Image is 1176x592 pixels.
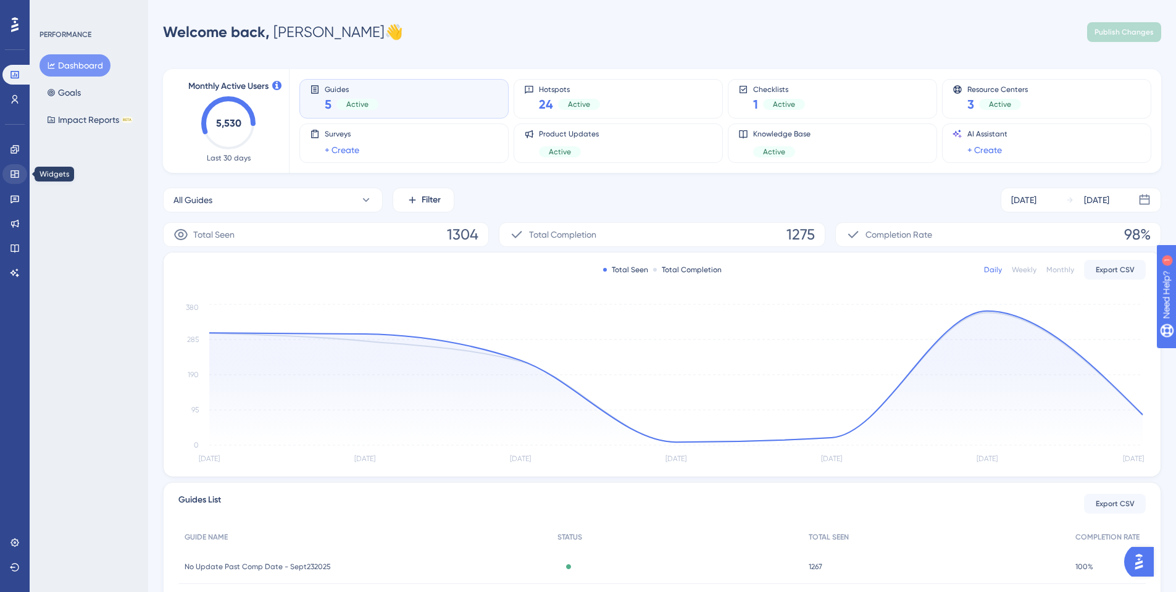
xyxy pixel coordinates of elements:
[163,23,270,41] span: Welcome back,
[186,303,199,312] tspan: 380
[185,532,228,542] span: GUIDE NAME
[207,153,251,163] span: Last 30 days
[1124,225,1151,244] span: 98%
[529,227,596,242] span: Total Completion
[178,493,221,515] span: Guides List
[773,99,795,109] span: Active
[967,129,1007,139] span: AI Assistant
[346,99,369,109] span: Active
[193,227,235,242] span: Total Seen
[984,265,1002,275] div: Daily
[216,117,241,129] text: 5,530
[187,335,199,344] tspan: 285
[786,225,815,244] span: 1275
[753,85,805,93] span: Checklists
[188,79,269,94] span: Monthly Active Users
[1011,193,1036,207] div: [DATE]
[122,117,133,123] div: BETA
[325,85,378,93] span: Guides
[809,562,822,572] span: 1267
[653,265,722,275] div: Total Completion
[821,454,842,463] tspan: [DATE]
[1096,499,1135,509] span: Export CSV
[665,454,686,463] tspan: [DATE]
[753,96,758,113] span: 1
[557,532,582,542] span: STATUS
[603,265,648,275] div: Total Seen
[753,129,811,139] span: Knowledge Base
[809,532,849,542] span: TOTAL SEEN
[325,96,332,113] span: 5
[539,85,600,93] span: Hotspots
[989,99,1011,109] span: Active
[1095,27,1154,37] span: Publish Changes
[422,193,441,207] span: Filter
[393,188,454,212] button: Filter
[967,143,1002,157] a: + Create
[568,99,590,109] span: Active
[1084,494,1146,514] button: Export CSV
[86,6,90,16] div: 1
[325,129,359,139] span: Surveys
[199,454,220,463] tspan: [DATE]
[191,406,199,414] tspan: 95
[1012,265,1036,275] div: Weekly
[447,225,478,244] span: 1304
[185,562,331,572] span: No Update Past Comp Date - Sept232025
[1087,22,1161,42] button: Publish Changes
[967,85,1028,93] span: Resource Centers
[539,96,553,113] span: 24
[188,370,199,379] tspan: 190
[325,143,359,157] a: + Create
[1046,265,1074,275] div: Monthly
[549,147,571,157] span: Active
[1075,562,1093,572] span: 100%
[40,30,91,40] div: PERFORMANCE
[163,22,403,42] div: [PERSON_NAME] 👋
[1123,454,1144,463] tspan: [DATE]
[40,54,111,77] button: Dashboard
[865,227,932,242] span: Completion Rate
[763,147,785,157] span: Active
[1096,265,1135,275] span: Export CSV
[29,3,77,18] span: Need Help?
[163,188,383,212] button: All Guides
[1124,543,1161,580] iframe: UserGuiding AI Assistant Launcher
[1084,193,1109,207] div: [DATE]
[510,454,531,463] tspan: [DATE]
[967,96,974,113] span: 3
[1075,532,1140,542] span: COMPLETION RATE
[40,109,140,131] button: Impact ReportsBETA
[173,193,212,207] span: All Guides
[40,81,88,104] button: Goals
[977,454,998,463] tspan: [DATE]
[194,441,199,449] tspan: 0
[539,129,599,139] span: Product Updates
[354,454,375,463] tspan: [DATE]
[1084,260,1146,280] button: Export CSV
